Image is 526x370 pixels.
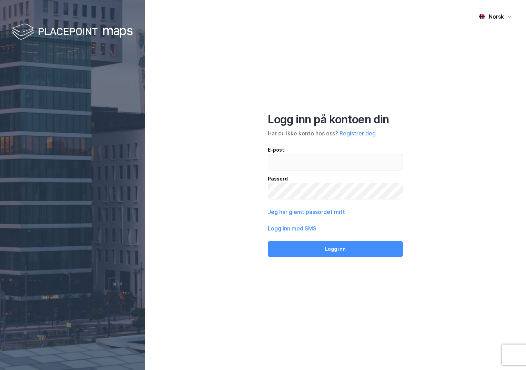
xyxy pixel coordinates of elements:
div: Norsk [489,12,504,21]
button: Logg inn med SMS [268,224,316,233]
img: logo-white.f07954bde2210d2a523dddb988cd2aa7.svg [12,22,133,42]
div: E-post [268,146,403,154]
div: Logg inn på kontoen din [268,113,403,126]
div: Har du ikke konto hos oss? [268,129,403,137]
iframe: Chat Widget [492,337,526,370]
button: Jeg har glemt passordet mitt [268,208,345,216]
div: Passord [268,175,403,183]
button: Registrer deg [340,129,376,137]
button: Logg inn [268,241,403,257]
